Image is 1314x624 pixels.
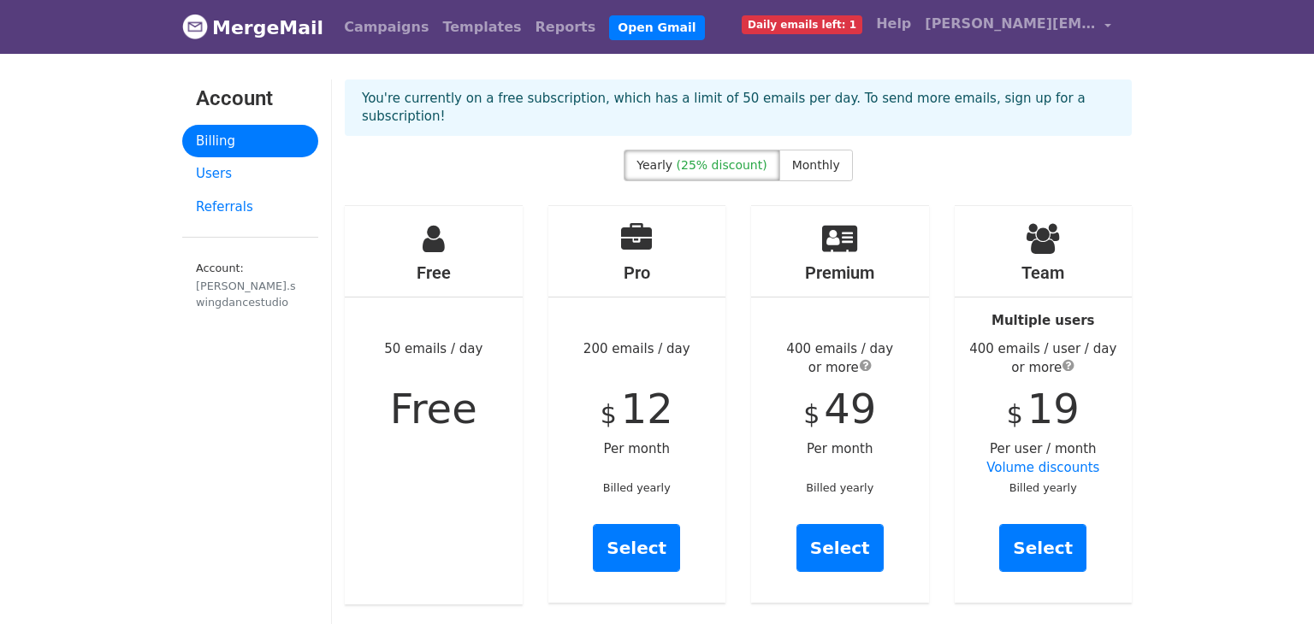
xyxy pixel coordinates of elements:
[803,399,820,429] span: $
[196,278,305,310] div: [PERSON_NAME].swingdancestudio
[751,339,929,378] div: 400 emails / day or more
[824,385,876,433] span: 49
[751,262,929,283] h4: Premium
[593,524,680,572] a: Select
[362,90,1115,126] p: You're currently on a free subscription, which has a limit of 50 emails per day. To send more ema...
[621,385,673,433] span: 12
[869,7,918,41] a: Help
[636,158,672,172] span: Yearly
[955,339,1133,378] div: 400 emails / user / day or more
[677,158,767,172] span: (25% discount)
[735,7,869,41] a: Daily emails left: 1
[1009,481,1077,494] small: Billed yearly
[196,86,305,111] h3: Account
[182,157,318,191] a: Users
[182,191,318,224] a: Referrals
[345,262,523,283] h4: Free
[345,206,523,604] div: 50 emails / day
[182,125,318,158] a: Billing
[955,262,1133,283] h4: Team
[182,14,208,39] img: MergeMail logo
[196,262,305,310] small: Account:
[390,385,477,433] span: Free
[609,15,704,40] a: Open Gmail
[529,10,603,44] a: Reports
[806,481,873,494] small: Billed yearly
[435,10,528,44] a: Templates
[601,399,617,429] span: $
[337,10,435,44] a: Campaigns
[182,9,323,45] a: MergeMail
[548,262,726,283] h4: Pro
[1007,399,1023,429] span: $
[955,206,1133,603] div: Per user / month
[742,15,862,34] span: Daily emails left: 1
[986,460,1099,475] a: Volume discounts
[1027,385,1080,433] span: 19
[991,313,1094,328] strong: Multiple users
[925,14,1096,34] span: [PERSON_NAME][EMAIL_ADDRESS][DOMAIN_NAME]
[796,524,884,572] a: Select
[792,158,840,172] span: Monthly
[999,524,1086,572] a: Select
[548,206,726,603] div: 200 emails / day Per month
[751,206,929,603] div: Per month
[918,7,1118,47] a: [PERSON_NAME][EMAIL_ADDRESS][DOMAIN_NAME]
[603,481,671,494] small: Billed yearly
